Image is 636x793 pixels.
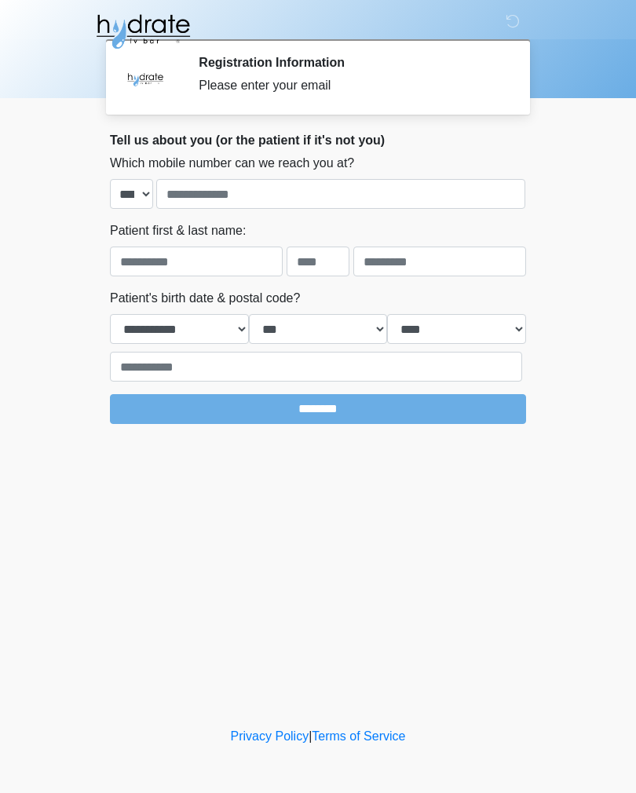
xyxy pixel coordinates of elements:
[199,76,503,95] div: Please enter your email
[309,729,312,743] a: |
[231,729,309,743] a: Privacy Policy
[110,133,526,148] h2: Tell us about you (or the patient if it's not you)
[312,729,405,743] a: Terms of Service
[110,154,354,173] label: Which mobile number can we reach you at?
[110,221,246,240] label: Patient first & last name:
[110,289,300,308] label: Patient's birth date & postal code?
[122,55,169,102] img: Agent Avatar
[94,12,192,51] img: Hydrate IV Bar - Fort Collins Logo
